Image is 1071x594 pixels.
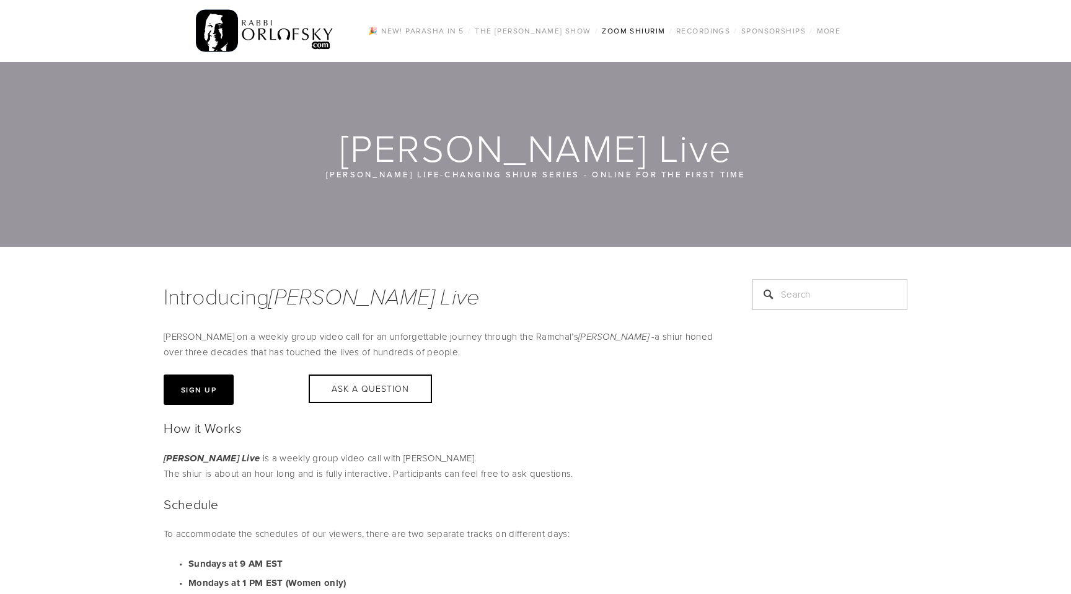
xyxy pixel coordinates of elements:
[598,23,669,39] a: Zoom Shiurim
[809,25,813,36] span: /
[672,23,734,39] a: Recordings
[752,279,907,310] input: Search
[309,375,432,403] button: Ask a Question
[164,420,721,435] h2: How it Works
[164,496,721,512] h2: Schedule
[738,23,809,39] a: Sponsorships
[164,451,721,481] p: is a weekly group video call with [PERSON_NAME]. The shiur is about an hour long and is fully int...
[269,285,480,311] em: [PERSON_NAME] Live
[471,23,595,39] a: The [PERSON_NAME] Show
[238,167,833,181] p: [PERSON_NAME] life-changing shiur series - online for the first time
[595,25,598,36] span: /
[164,128,909,167] h1: [PERSON_NAME] Live
[734,25,737,36] span: /
[164,329,721,360] p: [PERSON_NAME] on a weekly group video call for an unforgettable journey through the Ramchal’s a s...
[164,279,721,314] h1: Introducing
[364,23,467,39] a: 🎉 NEW! Parasha in 5
[669,25,672,36] span: /
[468,25,471,36] span: /
[164,526,721,541] p: To accommodate the schedules of our viewers, there are two separate tracks on different days:
[164,375,234,405] button: Sign Up
[196,7,334,55] img: RabbiOrlofsky.com
[188,576,346,590] strong: Mondays at 1 PM EST (Women only)
[188,557,283,570] strong: Sundays at 9 AM EST
[813,23,845,39] a: More
[164,453,260,464] em: [PERSON_NAME] Live
[578,332,655,342] em: [PERSON_NAME] -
